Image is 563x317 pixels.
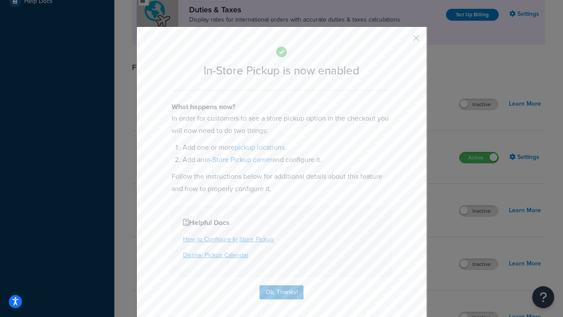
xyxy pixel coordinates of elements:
a: Display Pickup Calendar [183,251,249,260]
li: Add one or more . [183,141,391,154]
a: pickup locations [234,142,285,152]
p: In order for customers to see a store pickup option in the checkout you will now need to do two t... [172,112,391,137]
a: In-Store Pickup carrier [205,155,272,165]
h2: In-Store Pickup is now enabled [172,64,391,77]
p: Follow the instructions below for additional details about this feature and how to properly confi... [172,170,391,195]
li: Add an and configure it. [183,154,391,166]
a: How to Configure In-Store Pickup [183,235,274,244]
h4: Helpful Docs [183,217,380,228]
h4: What happens now? [172,102,391,112]
button: Ok, Thanks! [260,285,303,299]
